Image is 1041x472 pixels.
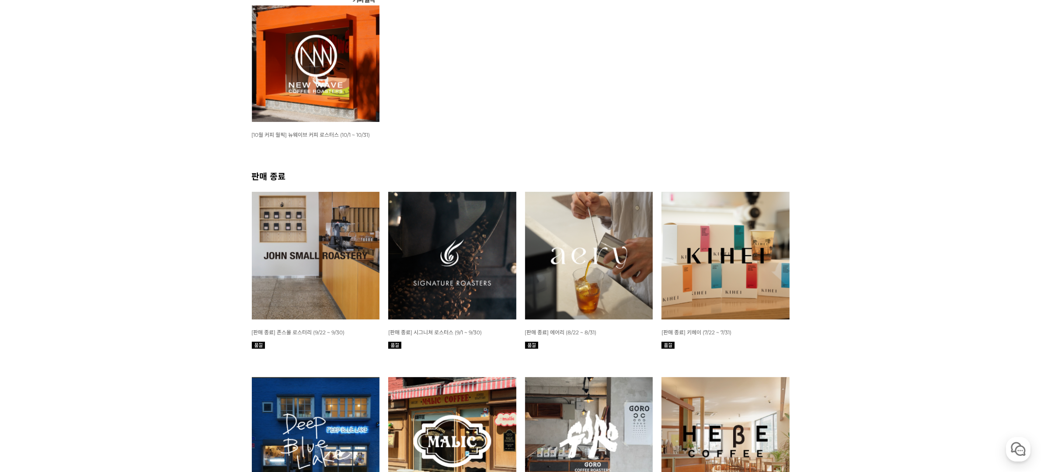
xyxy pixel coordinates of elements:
a: 대화 [58,277,113,299]
img: 품절 [388,342,401,349]
span: 대화 [80,291,91,298]
a: 홈 [3,277,58,299]
a: [10월 커피 월픽] 뉴웨이브 커피 로스터스 (10/1 ~ 10/31) [252,131,370,138]
a: [판매 종료] 에어리 (8/22 ~ 8/31) [525,329,597,336]
img: [판매 종료] 시그니쳐 로스터스 (9/1 ~ 9/30) [388,192,516,320]
img: [판매 종료] 존스몰 로스터리 (9/22 ~ 9/30) [252,192,380,320]
span: 설정 [135,290,146,297]
a: 설정 [113,277,168,299]
a: [판매 종료] 시그니쳐 로스터스 (9/1 ~ 9/30) [388,329,482,336]
img: 품절 [525,342,538,349]
span: [10월 커피 월픽] 뉴웨이브 커피 로스터스 (10/1 ~ 10/31) [252,132,370,138]
h2: 판매 종료 [252,170,790,182]
img: 7월 커피 스몰 월픽 키헤이 [662,192,790,320]
img: 품절 [662,342,675,349]
a: [판매 종료] 키헤이 (7/22 ~ 7/31) [662,329,731,336]
img: 8월 커피 스몰 월픽 에어리 [525,192,653,320]
a: [판매 종료] 존스몰 로스터리 (9/22 ~ 9/30) [252,329,345,336]
img: 품절 [252,342,265,349]
span: 홈 [28,290,33,297]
